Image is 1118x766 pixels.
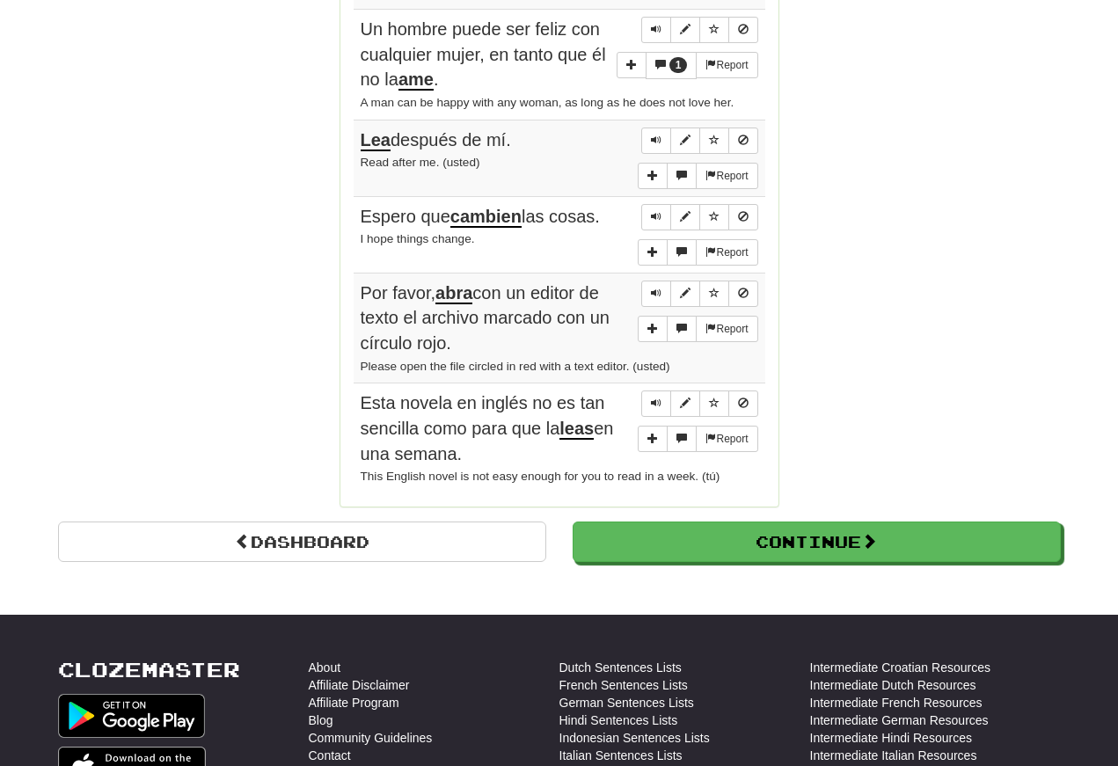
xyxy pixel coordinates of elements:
[361,96,734,109] small: A man can be happy with any woman, as long as he does not love her.
[309,711,333,729] a: Blog
[641,17,758,43] div: Sentence controls
[728,17,758,43] button: Toggle ignore
[638,426,668,452] button: Add sentence to collection
[641,17,671,43] button: Play sentence audio
[810,676,976,694] a: Intermediate Dutch Resources
[641,128,758,154] div: Sentence controls
[309,676,410,694] a: Affiliate Disclaimer
[641,128,671,154] button: Play sentence audio
[573,522,1061,562] button: Continue
[309,747,351,764] a: Contact
[435,283,472,304] u: abra
[696,163,757,189] button: Report
[810,747,977,764] a: Intermediate Italian Resources
[641,390,758,417] div: Sentence controls
[361,283,610,353] span: Por favor, con un editor de texto el archivo marcado con un círculo rojo.
[361,393,614,463] span: Esta novela en inglés no es tan sencilla como para que la en una semana.
[361,470,720,483] small: This English novel is not easy enough for you to read in a week. (tú)
[696,239,757,266] button: Report
[309,694,399,711] a: Affiliate Program
[696,316,757,342] button: Report
[309,659,341,676] a: About
[728,390,758,417] button: Toggle ignore
[638,163,668,189] button: Add sentence to collection
[361,19,606,91] span: Un hombre puede ser feliz con cualquier mujer, en tanto que él no la .
[810,659,990,676] a: Intermediate Croatian Resources
[58,694,206,738] img: Get it on Google Play
[670,281,700,307] button: Edit sentence
[676,59,682,71] span: 1
[696,426,757,452] button: Report
[361,130,511,151] span: después de mí.
[559,694,694,711] a: German Sentences Lists
[361,232,475,245] small: I hope things change.
[58,659,240,681] a: Clozemaster
[617,52,758,79] div: More sentence controls
[559,676,688,694] a: French Sentences Lists
[559,747,683,764] a: Italian Sentences Lists
[638,426,757,452] div: More sentence controls
[699,281,729,307] button: Toggle favorite
[559,659,682,676] a: Dutch Sentences Lists
[638,239,668,266] button: Add sentence to collection
[670,17,700,43] button: Edit sentence
[361,360,670,373] small: Please open the file circled in red with a text editor. (usted)
[810,711,989,729] a: Intermediate German Resources
[559,419,594,440] u: leas
[699,204,729,230] button: Toggle favorite
[638,316,757,342] div: More sentence controls
[641,390,671,417] button: Play sentence audio
[361,207,600,228] span: Espero que las cosas.
[641,204,758,230] div: Sentence controls
[641,281,671,307] button: Play sentence audio
[361,156,480,169] small: Read after me. (usted)
[641,281,758,307] div: Sentence controls
[559,729,710,747] a: Indonesian Sentences Lists
[641,204,671,230] button: Play sentence audio
[361,130,391,151] u: Lea
[638,316,668,342] button: Add sentence to collection
[699,390,729,417] button: Toggle favorite
[670,204,700,230] button: Edit sentence
[559,711,678,729] a: Hindi Sentences Lists
[646,52,698,79] button: 1
[638,239,757,266] div: More sentence controls
[728,204,758,230] button: Toggle ignore
[450,207,522,228] u: cambien
[309,729,433,747] a: Community Guidelines
[728,128,758,154] button: Toggle ignore
[398,69,434,91] u: ame
[810,694,983,711] a: Intermediate French Resources
[696,52,757,78] button: Report
[699,17,729,43] button: Toggle favorite
[638,163,757,189] div: More sentence controls
[58,522,546,562] a: Dashboard
[617,52,647,78] button: Add sentence to collection
[670,390,700,417] button: Edit sentence
[810,729,972,747] a: Intermediate Hindi Resources
[699,128,729,154] button: Toggle favorite
[670,128,700,154] button: Edit sentence
[728,281,758,307] button: Toggle ignore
